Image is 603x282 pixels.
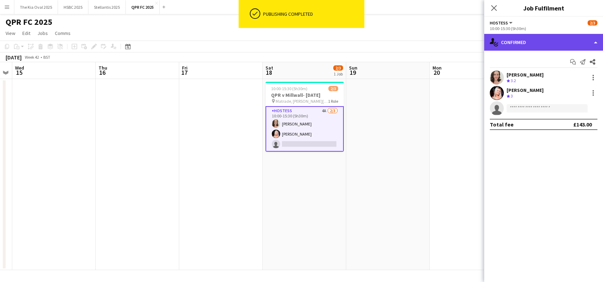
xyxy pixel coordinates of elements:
span: 3.2 [511,78,516,83]
span: 3 [511,93,513,99]
span: Thu [99,65,107,71]
div: [PERSON_NAME] [507,72,544,78]
div: Total fee [490,121,514,128]
div: BST [43,55,50,60]
div: Publishing completed [263,11,362,17]
span: 20 [431,68,442,77]
span: Matrade, [PERSON_NAME][GEOGRAPHIC_DATA], [GEOGRAPHIC_DATA], [GEOGRAPHIC_DATA] [276,99,328,104]
span: 2/3 [328,86,338,91]
span: Sat [266,65,273,71]
span: View [6,30,15,36]
button: QPR FC 2025 [126,0,160,14]
span: Mon [433,65,442,71]
button: Stellantis 2025 [88,0,126,14]
a: Edit [20,29,33,38]
span: Edit [22,30,30,36]
app-job-card: 10:00-15:30 (5h30m)2/3QPR v Millwall- [DATE] Matrade, [PERSON_NAME][GEOGRAPHIC_DATA], [GEOGRAPHIC... [266,82,344,152]
span: 18 [264,68,273,77]
h1: QPR FC 2025 [6,17,52,27]
div: 10:00-15:30 (5h30m) [490,26,597,31]
div: Confirmed [484,34,603,51]
div: [PERSON_NAME] [507,87,544,93]
a: Jobs [35,29,51,38]
span: 16 [97,68,107,77]
button: HSBC 2025 [58,0,88,14]
a: Comms [52,29,73,38]
h3: QPR v Millwall- [DATE] [266,92,344,98]
div: 1 Job [334,71,343,77]
div: [DATE] [6,54,22,61]
span: Fri [182,65,188,71]
span: 2/3 [588,20,597,26]
app-card-role: Hostess4A2/310:00-15:30 (5h30m)[PERSON_NAME][PERSON_NAME] [266,106,344,152]
span: Comms [55,30,71,36]
span: 15 [14,68,24,77]
button: Hostess [490,20,514,26]
span: Jobs [37,30,48,36]
span: 19 [348,68,357,77]
button: The Kia Oval 2025 [14,0,58,14]
span: 1 Role [328,99,338,104]
span: Hostess [490,20,508,26]
a: View [3,29,18,38]
span: Wed [15,65,24,71]
span: 17 [181,68,188,77]
span: 2/3 [333,65,343,71]
div: £143.00 [573,121,592,128]
h3: Job Fulfilment [484,3,603,13]
span: 10:00-15:30 (5h30m) [271,86,307,91]
span: Sun [349,65,357,71]
span: Week 42 [23,55,41,60]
